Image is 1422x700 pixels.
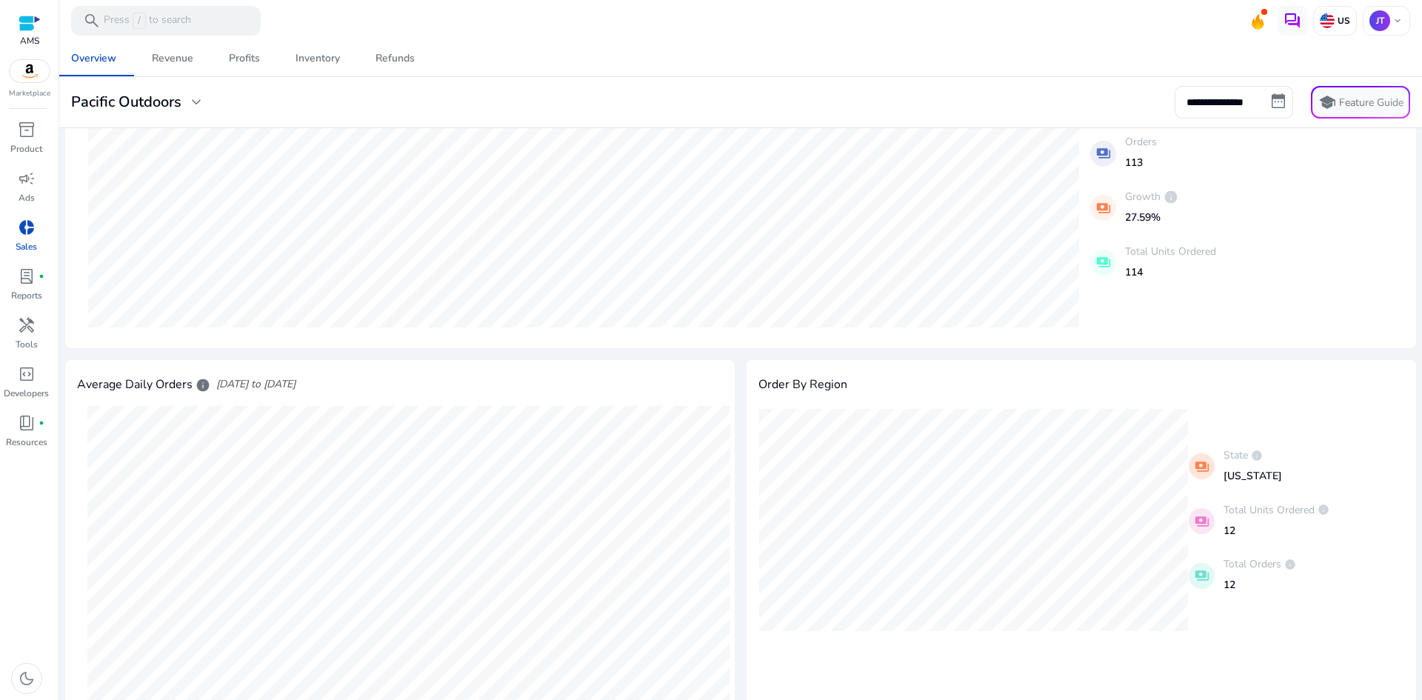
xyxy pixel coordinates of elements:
div: Refunds [375,53,415,64]
p: [US_STATE] [1224,468,1282,484]
p: AMS [19,34,41,47]
p: US [1335,15,1350,27]
span: info [196,378,210,393]
p: 12 [1224,577,1296,593]
span: fiber_manual_record [39,273,44,279]
mat-icon: payments [1189,453,1215,479]
p: State [1224,447,1282,463]
span: donut_small [18,219,36,236]
span: search [83,12,101,30]
p: Developers [4,387,49,400]
div: Revenue [152,53,193,64]
mat-icon: payments [1189,508,1215,534]
span: info [1318,504,1329,516]
img: us.svg [1320,13,1335,28]
p: Total Units Ordered [1125,244,1216,259]
div: Inventory [296,53,340,64]
p: Press to search [104,13,191,29]
p: 114 [1125,264,1216,280]
p: 27.59% [1125,210,1178,225]
p: Feature Guide [1339,96,1403,110]
button: schoolFeature Guide [1311,86,1410,119]
p: Total Units Ordered [1224,502,1329,518]
p: JT [1369,10,1390,31]
p: Product [10,142,42,156]
mat-icon: payments [1090,141,1116,167]
div: Overview [71,53,116,64]
span: / [133,13,146,29]
span: handyman [18,316,36,334]
p: 12 [1224,523,1329,539]
p: Marketplace [9,88,50,99]
mat-icon: payments [1189,563,1215,589]
img: amazon.svg [10,60,50,82]
p: Resources [6,436,47,449]
mat-icon: payments [1090,250,1116,276]
span: code_blocks [18,365,36,383]
div: Profits [229,53,260,64]
p: 113 [1125,155,1157,170]
span: fiber_manual_record [39,420,44,426]
p: Reports [11,289,42,302]
p: Tools [16,338,38,351]
span: school [1318,93,1336,111]
span: dark_mode [18,670,36,687]
span: keyboard_arrow_down [1392,15,1403,27]
span: info [1251,450,1263,461]
span: [DATE] to [DATE] [216,377,296,392]
span: info [1284,559,1296,570]
h4: Order By Region [758,378,847,392]
span: lab_profile [18,267,36,285]
mat-icon: payments [1090,195,1116,221]
span: inventory_2 [18,121,36,139]
p: Sales [16,240,37,253]
p: Growth [1125,189,1178,204]
span: expand_more [187,93,205,111]
p: Ads [19,191,35,204]
span: campaign [18,170,36,187]
h3: Pacific Outdoors [71,93,181,111]
span: info [1164,190,1178,204]
p: Total Orders [1224,556,1296,572]
p: Orders [1125,134,1157,150]
span: book_4 [18,414,36,432]
h4: Average Daily Orders [77,378,210,393]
